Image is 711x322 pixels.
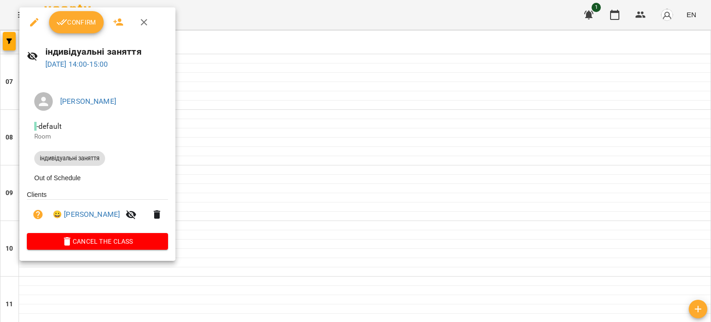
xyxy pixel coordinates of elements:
a: 😀 [PERSON_NAME] [53,209,120,220]
h6: індивідуальні заняття [45,44,168,59]
button: Unpaid. Bill the attendance? [27,203,49,226]
a: [PERSON_NAME] [60,97,116,106]
span: Confirm [56,17,96,28]
ul: Clients [27,190,168,233]
span: індивідуальні заняття [34,154,105,163]
p: Room [34,132,161,141]
button: Cancel the class [27,233,168,250]
span: - default [34,122,63,131]
button: Confirm [49,11,104,33]
span: Cancel the class [34,236,161,247]
a: [DATE] 14:00-15:00 [45,60,108,69]
li: Out of Schedule [27,170,168,186]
